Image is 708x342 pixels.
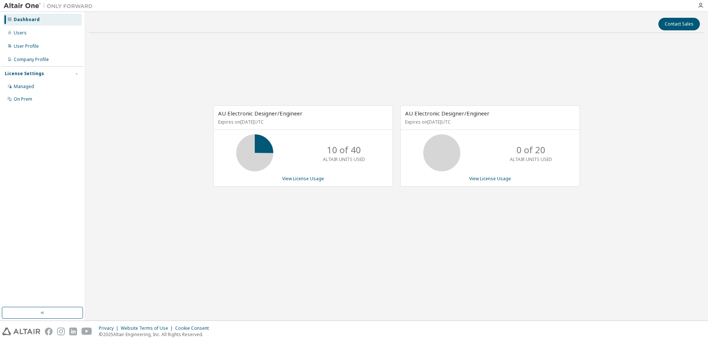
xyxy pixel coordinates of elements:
p: Expires on [DATE] UTC [218,119,386,125]
img: facebook.svg [45,328,53,335]
p: ALTAIR UNITS USED [323,156,365,162]
img: youtube.svg [81,328,92,335]
div: Cookie Consent [175,325,213,331]
a: View License Usage [282,175,324,182]
span: AU Electronic Designer/Engineer [218,110,303,117]
div: User Profile [14,43,39,49]
a: View License Usage [469,175,511,182]
img: instagram.svg [57,328,65,335]
img: linkedin.svg [69,328,77,335]
img: Altair One [4,2,96,10]
p: Expires on [DATE] UTC [405,119,573,125]
div: Privacy [99,325,121,331]
div: Users [14,30,27,36]
p: © 2025 Altair Engineering, Inc. All Rights Reserved. [99,331,213,338]
span: AU Electronic Designer/Engineer [405,110,490,117]
div: On Prem [14,96,32,102]
button: Contact Sales [658,18,700,30]
p: 10 of 40 [327,144,361,156]
p: ALTAIR UNITS USED [510,156,552,162]
div: Dashboard [14,17,40,23]
img: altair_logo.svg [2,328,40,335]
p: 0 of 20 [517,144,545,156]
div: Website Terms of Use [121,325,175,331]
div: Company Profile [14,57,49,63]
div: Managed [14,84,34,90]
div: License Settings [5,71,44,77]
